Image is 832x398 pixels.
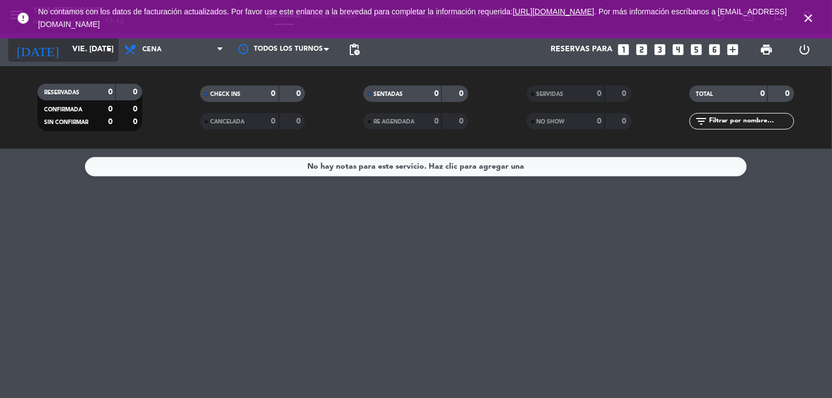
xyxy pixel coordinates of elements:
[374,92,403,97] span: SENTADAS
[108,88,113,96] strong: 0
[708,42,722,57] i: looks_6
[708,115,794,127] input: Filtrar por nombre...
[786,33,824,66] div: LOG OUT
[598,90,602,98] strong: 0
[434,90,439,98] strong: 0
[617,42,631,57] i: looks_one
[374,119,414,125] span: RE AGENDADA
[133,118,140,126] strong: 0
[8,37,67,62] i: [DATE]
[271,117,276,125] strong: 0
[17,12,30,25] i: error
[695,115,708,128] i: filter_list
[726,42,740,57] i: add_box
[38,7,787,29] a: . Por más información escríbanos a [EMAIL_ADDRESS][DOMAIN_NAME]
[44,90,79,95] span: RESERVADAS
[786,90,792,98] strong: 0
[133,88,140,96] strong: 0
[537,92,564,97] span: SERVIDAS
[210,92,241,97] span: CHECK INS
[434,117,439,125] strong: 0
[760,90,765,98] strong: 0
[296,117,303,125] strong: 0
[459,117,466,125] strong: 0
[271,90,276,98] strong: 0
[44,120,88,125] span: SIN CONFIRMAR
[635,42,649,57] i: looks_two
[671,42,686,57] i: looks_4
[103,43,116,56] i: arrow_drop_down
[798,43,812,56] i: power_settings_new
[108,118,113,126] strong: 0
[696,92,713,97] span: TOTAL
[598,117,602,125] strong: 0
[133,105,140,113] strong: 0
[210,119,244,125] span: CANCELADA
[690,42,704,57] i: looks_5
[142,46,162,53] span: Cena
[537,119,565,125] span: NO SHOW
[802,12,815,25] i: close
[551,45,613,54] span: Reservas para
[296,90,303,98] strong: 0
[308,160,525,173] div: No hay notas para este servicio. Haz clic para agregar una
[622,117,629,125] strong: 0
[459,90,466,98] strong: 0
[348,43,361,56] span: pending_actions
[653,42,668,57] i: looks_3
[760,43,774,56] span: print
[622,90,629,98] strong: 0
[513,7,595,16] a: [URL][DOMAIN_NAME]
[38,7,787,29] span: No contamos con los datos de facturación actualizados. Por favor use este enlance a la brevedad p...
[108,105,113,113] strong: 0
[44,107,82,112] span: CONFIRMADA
